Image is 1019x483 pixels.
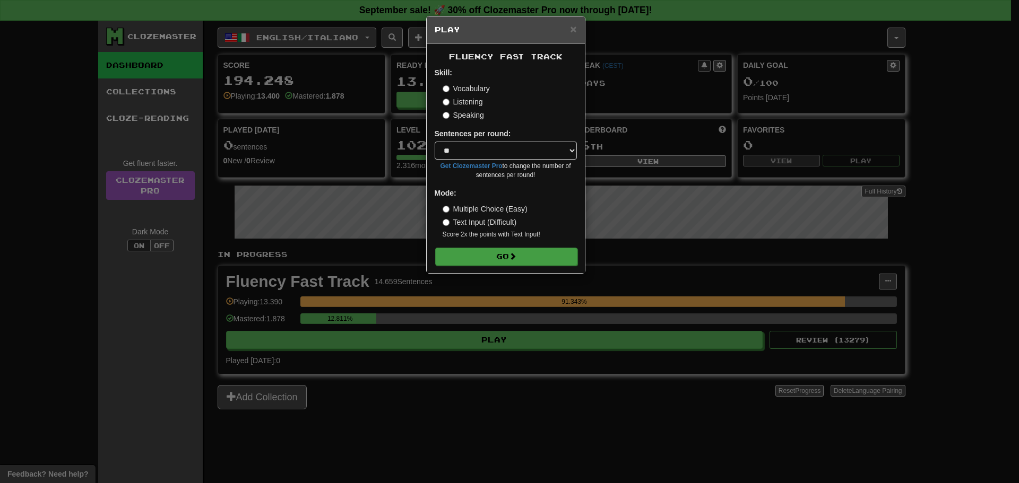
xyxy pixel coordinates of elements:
[443,204,528,214] label: Multiple Choice (Easy)
[443,83,490,94] label: Vocabulary
[570,23,576,34] button: Close
[443,217,517,227] label: Text Input (Difficult)
[443,112,450,119] input: Speaking
[435,162,577,180] small: to change the number of sentences per round!
[570,23,576,35] span: ×
[443,110,484,120] label: Speaking
[435,24,577,35] h5: Play
[443,219,450,226] input: Text Input (Difficult)
[443,85,450,92] input: Vocabulary
[435,248,577,266] button: Go
[449,52,563,61] span: Fluency Fast Track
[441,162,503,170] a: Get Clozemaster Pro
[443,230,577,239] small: Score 2x the points with Text Input !
[443,96,483,107] label: Listening
[443,99,450,106] input: Listening
[443,206,450,213] input: Multiple Choice (Easy)
[435,189,456,197] strong: Mode:
[435,128,511,139] label: Sentences per round:
[435,68,452,77] strong: Skill:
